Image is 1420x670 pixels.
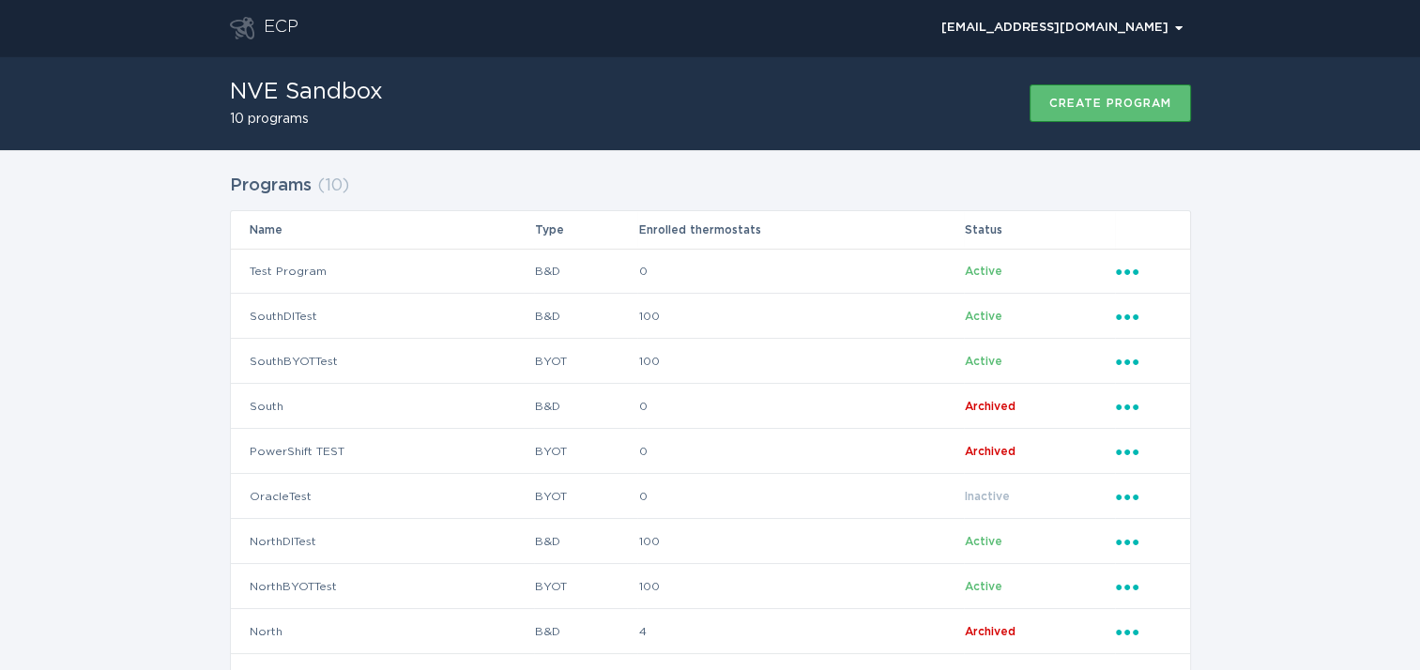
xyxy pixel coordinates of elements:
button: Open user account details [933,14,1191,42]
span: Archived [965,401,1015,412]
td: BYOT [534,429,638,474]
td: B&D [534,384,638,429]
div: Popover menu [1116,396,1171,417]
span: Archived [965,446,1015,457]
div: ECP [264,17,298,39]
td: NorthDITest [231,519,534,564]
tr: db1a91d69cd64bd4af200559586165b5 [231,339,1190,384]
div: Popover menu [1116,441,1171,462]
tr: 8a10b352683d4066856916e58640d313 [231,294,1190,339]
th: Type [534,211,638,249]
span: Active [965,266,1002,277]
span: ( 10 ) [317,177,349,194]
div: Popover menu [933,14,1191,42]
td: B&D [534,249,638,294]
td: B&D [534,294,638,339]
tr: 42761ba875c643c9a42209b7258b2ec5 [231,384,1190,429]
td: 100 [637,294,964,339]
td: SouthBYOTTest [231,339,534,384]
td: 100 [637,339,964,384]
span: Archived [965,626,1015,637]
td: BYOT [534,474,638,519]
span: Active [965,581,1002,592]
span: Active [965,311,1002,322]
th: Status [964,211,1114,249]
h2: Programs [230,169,312,203]
th: Name [231,211,534,249]
td: BYOT [534,564,638,609]
div: Popover menu [1116,351,1171,372]
td: 100 [637,564,964,609]
td: 0 [637,249,964,294]
td: 0 [637,474,964,519]
div: Popover menu [1116,531,1171,552]
div: Popover menu [1116,486,1171,507]
div: Popover menu [1116,261,1171,282]
td: 100 [637,519,964,564]
span: Active [965,536,1002,547]
td: SouthDITest [231,294,534,339]
h2: 10 programs [230,113,383,126]
th: Enrolled thermostats [637,211,964,249]
td: OracleTest [231,474,534,519]
td: North [231,609,534,654]
tr: fc965d71b8e644e187efd24587ccd12c [231,249,1190,294]
span: Active [965,356,1002,367]
td: 0 [637,429,964,474]
td: South [231,384,534,429]
tr: d3ebbe26646c42a587ebc76e3d10c38b [231,429,1190,474]
tr: 83377a20e7264d7bae746b314e85a0ee [231,564,1190,609]
td: PowerShift TEST [231,429,534,474]
button: Go to dashboard [230,17,254,39]
h1: NVE Sandbox [230,81,383,103]
tr: Table Headers [231,211,1190,249]
span: Inactive [965,491,1010,502]
div: Popover menu [1116,576,1171,597]
td: NorthBYOTTest [231,564,534,609]
div: [EMAIL_ADDRESS][DOMAIN_NAME] [941,23,1183,34]
tr: 8198219c6da24ec286c291abafba40da [231,519,1190,564]
td: 4 [637,609,964,654]
td: Test Program [231,249,534,294]
tr: 116e07f7915c4c4a9324842179135979 [231,609,1190,654]
div: Create program [1049,98,1171,109]
td: 0 [637,384,964,429]
td: B&D [534,519,638,564]
div: Popover menu [1116,306,1171,327]
td: B&D [534,609,638,654]
tr: 628d02043c56473e9ef05a6774d164d6 [231,474,1190,519]
td: BYOT [534,339,638,384]
button: Create program [1030,84,1191,122]
div: Popover menu [1116,621,1171,642]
